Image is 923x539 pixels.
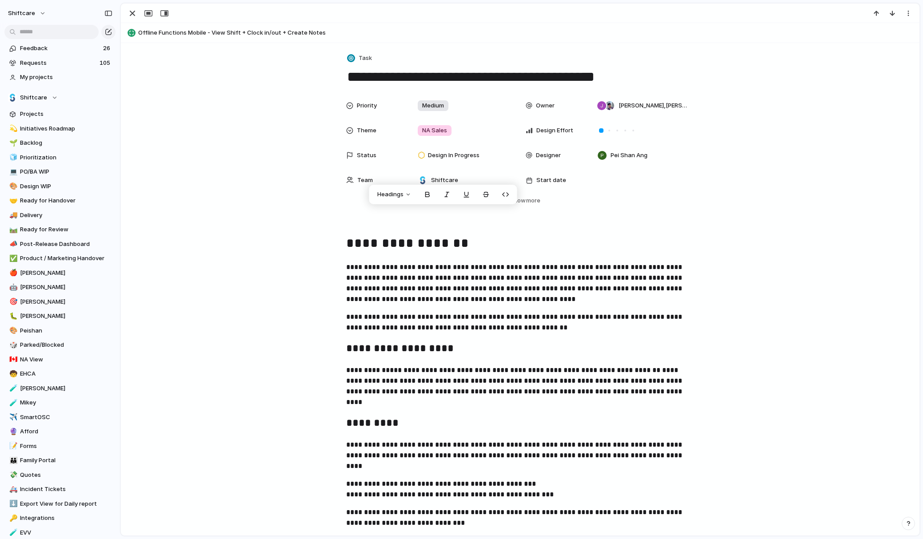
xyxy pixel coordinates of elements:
[4,165,116,178] div: 💻PO/BA WIP
[8,153,17,162] button: 🧊
[20,369,112,378] span: EHCA
[4,223,116,236] a: 🛤️Ready for Review
[9,282,16,293] div: 🤖
[20,44,100,53] span: Feedback
[9,181,16,191] div: 🎨
[4,252,116,265] div: ✅Product / Marketing Handover
[4,209,116,222] div: 🚚Delivery
[100,59,112,67] span: 105
[357,176,373,185] span: Team
[357,101,377,110] span: Priority
[9,167,16,177] div: 💻
[8,341,17,349] button: 🎲
[20,225,112,234] span: Ready for Review
[4,468,116,482] a: 💸Quotes
[4,367,116,380] a: 🧒EHCA
[4,324,116,337] a: 🎨Peishan
[20,355,112,364] span: NA View
[4,107,116,121] a: Projects
[4,309,116,323] a: 🐛[PERSON_NAME]
[20,110,112,119] span: Projects
[422,126,447,135] span: NA Sales
[9,254,16,264] div: ✅
[20,240,112,249] span: Post-Release Dashboard
[9,152,16,162] div: 🧊
[4,425,116,438] a: 🔮Afford
[377,190,404,199] span: Headings
[4,180,116,193] a: 🎨Design WIP
[138,28,915,37] span: Offline Functions Mobile - View Shift + Clock in/out + Create Notes
[20,297,112,306] span: [PERSON_NAME]
[8,427,17,436] button: 🔮
[8,471,17,480] button: 💸
[4,454,116,467] div: 👪Family Portal
[4,136,116,150] div: 🌱Backlog
[9,123,16,134] div: 💫
[422,101,444,110] span: Medium
[9,513,16,523] div: 🔑
[4,6,51,20] button: shiftcare
[345,52,375,65] button: Task
[20,341,112,349] span: Parked/Blocked
[20,312,112,321] span: [PERSON_NAME]
[20,153,112,162] span: Prioritization
[9,225,16,235] div: 🛤️
[4,497,116,511] a: ⬇️Export View for Daily report
[4,483,116,496] a: 🚑Incident Tickets
[536,126,573,135] span: Design Effort
[9,268,16,278] div: 🍎
[9,456,16,466] div: 👪
[4,338,116,352] div: 🎲Parked/Blocked
[20,528,112,537] span: EVV
[4,56,116,70] a: Requests105
[9,398,16,408] div: 🧪
[8,528,17,537] button: 🧪
[8,269,17,277] button: 🍎
[20,211,112,220] span: Delivery
[4,411,116,424] div: ✈️SmartOSC
[9,427,16,437] div: 🔮
[9,441,16,451] div: 📝
[8,456,17,465] button: 👪
[4,122,116,135] div: 💫Initiatives Roadmap
[20,254,112,263] span: Product / Marketing Handover
[4,382,116,395] a: 🧪[PERSON_NAME]
[8,413,17,422] button: ✈️
[8,312,17,321] button: 🐛
[8,124,17,133] button: 💫
[20,124,112,133] span: Initiatives Roadmap
[8,283,17,292] button: 🤖
[4,194,116,207] div: 🤝Ready for Handover
[8,384,17,393] button: 🧪
[20,73,112,82] span: My projects
[9,383,16,393] div: 🧪
[4,238,116,251] div: 📣Post-Release Dashboard
[125,26,915,40] button: Offline Functions Mobile - View Shift + Clock in/out + Create Notes
[20,427,112,436] span: Afford
[9,239,16,249] div: 📣
[4,42,116,55] a: Feedback26
[8,326,17,335] button: 🎨
[4,440,116,453] a: 📝Forms
[4,295,116,309] a: 🎯[PERSON_NAME]
[4,266,116,280] div: 🍎[PERSON_NAME]
[8,369,17,378] button: 🧒
[20,456,112,465] span: Family Portal
[8,196,17,205] button: 🤝
[611,151,647,160] span: Pei Shan Ang
[9,499,16,509] div: ⬇️
[526,196,540,205] span: more
[8,398,17,407] button: 🧪
[20,499,112,508] span: Export View for Daily report
[8,499,17,508] button: ⬇️
[8,355,17,364] button: 🇨🇦
[8,254,17,263] button: ✅
[8,211,17,220] button: 🚚
[20,442,112,451] span: Forms
[4,71,116,84] a: My projects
